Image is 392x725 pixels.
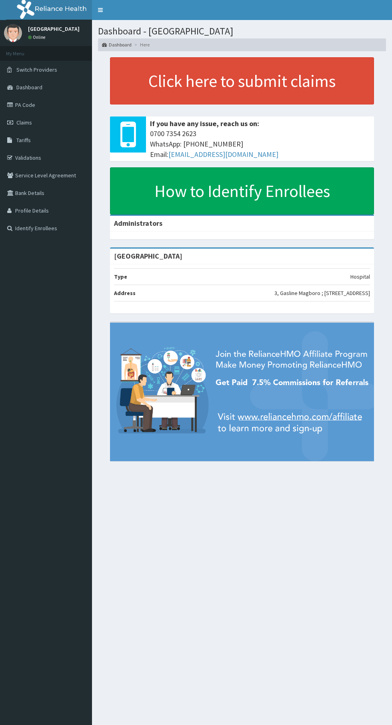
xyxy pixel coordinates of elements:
a: How to Identify Enrollees [110,167,374,215]
img: User Image [4,24,22,42]
p: [GEOGRAPHIC_DATA] [28,26,80,32]
p: Hospital [350,273,370,281]
b: Administrators [114,219,162,228]
span: Claims [16,119,32,126]
strong: [GEOGRAPHIC_DATA] [114,251,182,261]
b: Address [114,289,136,297]
span: Switch Providers [16,66,57,73]
span: Tariffs [16,137,31,144]
span: 0700 7354 2623 WhatsApp: [PHONE_NUMBER] Email: [150,129,370,159]
h1: Dashboard - [GEOGRAPHIC_DATA] [98,26,386,36]
li: Here [132,41,150,48]
a: Click here to submit claims [110,57,374,104]
b: Type [114,273,127,280]
p: 3, Gasline Magboro ; [STREET_ADDRESS] [274,289,370,297]
a: [EMAIL_ADDRESS][DOMAIN_NAME] [168,150,278,159]
span: Dashboard [16,84,42,91]
a: Dashboard [102,41,132,48]
a: Online [28,34,47,40]
img: provider-team-banner.png [110,323,374,461]
b: If you have any issue, reach us on: [150,119,259,128]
